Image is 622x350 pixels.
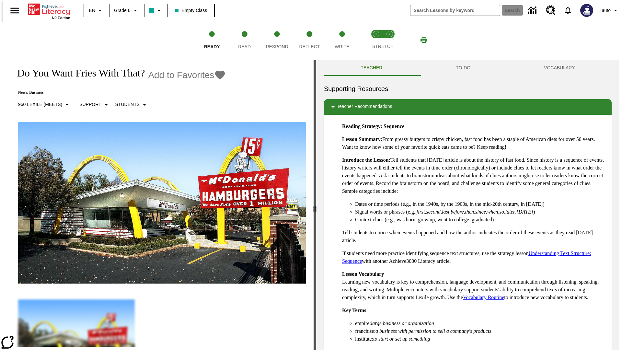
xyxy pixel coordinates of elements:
text: 2 [389,32,390,36]
strong: Lesson Vocabulary [342,271,384,277]
button: Select Student [113,99,151,111]
div: Home [28,2,70,20]
a: Vocabulary Routine [463,295,504,300]
li: institute: [355,335,606,343]
p: Learning new vocabulary is key to comprehension, language development, and communication through ... [342,270,606,301]
span: Respond [266,44,288,49]
span: Add to Favorites [148,70,214,80]
input: search field [410,5,500,16]
span: Read [238,44,251,49]
div: Instructional Panel Tabs [324,60,612,76]
strong: Key Terms [342,308,366,313]
h1: Do You Want Fries With That? [10,67,145,79]
text: 1 [375,32,377,36]
em: [DATE] [516,209,533,215]
button: Scaffolds, Support [77,99,112,111]
li: Context clues (e.g., was born, grew up, went to college, graduated) [355,216,606,224]
button: VOCABULARY [507,60,612,76]
em: large business or organization [371,321,434,326]
button: Print [413,34,434,46]
button: Read step 2 of 5 [225,22,263,58]
button: Select a new avatar [576,2,597,19]
span: EN [89,7,95,14]
div: activity [316,60,619,350]
li: Dates or time periods (e.g., in the 1940s, by the 1900s, in the mid-20th century, in [DATE]) [355,200,606,208]
button: Class color is teal. Change class color [146,5,166,16]
p: 960 Lexile (Meets) [18,101,62,108]
button: Profile/Settings [597,5,622,16]
span: Reflect [299,44,320,49]
strong: Introduce the Lesson: [342,157,390,163]
strong: Lesson Summary: [342,136,382,142]
em: since [475,209,486,215]
button: Respond step 3 of 5 [258,22,296,58]
em: first [417,209,425,215]
p: Students [115,101,140,108]
span: NJ Edition [52,16,70,20]
li: franchise: [355,327,606,335]
button: Select Lexile, 960 Lexile (Meets) [16,99,74,111]
button: Stretch Respond step 2 of 2 [380,22,399,58]
em: to start or set up something [373,336,430,342]
button: Grade: Grade 6, Select a grade [111,5,142,16]
strong: Sequence [384,123,404,129]
button: Language: EN, Select a language [86,5,107,16]
em: when [487,209,498,215]
a: Understanding Text Structure: Sequence [342,251,591,264]
em: a business with permission to sell a company's products [375,328,491,334]
em: second [426,209,441,215]
em: later [505,209,515,215]
div: Press Enter or Spacebar and then press right and left arrow keys to move the slider [314,60,316,350]
a: Notifications [559,2,576,19]
img: One of the first McDonald's stores, with the iconic red sign and golden arches. [18,122,306,284]
button: Open side menu [5,1,24,20]
em: last [442,209,449,215]
span: Empty Class [175,7,207,14]
p: If students need more practice identifying sequence text structures, use the strategy lesson with... [342,250,606,265]
button: Reflect step 4 of 5 [291,22,328,58]
span: Grade 6 [114,7,131,14]
em: so [500,209,504,215]
li: empire: [355,320,606,327]
span: Write [335,44,349,49]
button: Add to Favorites - Do You Want Fries With That? [148,69,226,81]
p: Tell students that [DATE] article is about the history of fast food. Since history is a sequence ... [342,156,606,195]
a: Resource Center, Will open in new tab [542,2,559,19]
p: News: Business [10,90,226,95]
span: Tauto [600,7,611,14]
img: Avatar [580,4,593,17]
div: reading [3,60,314,347]
em: before [451,209,464,215]
button: Write step 5 of 5 [323,22,361,58]
p: Support [79,101,101,108]
strong: Reading Strategy: [342,123,382,129]
li: Signal words or phrases (e.g., , , , , , , , , , ) [355,208,606,216]
p: Tell students to notice when events happened and how the author indicates the order of these even... [342,229,606,244]
button: Ready step 1 of 5 [193,22,231,58]
span: Ready [204,44,220,49]
p: From greasy burgers to crispy chicken, fast food has been a staple of American diets for over 50 ... [342,135,606,151]
a: Data Center [524,2,542,19]
p: Teacher Recommendations [337,103,392,111]
button: Teacher [324,60,419,76]
span: STRETCH [372,44,394,49]
h6: Supporting Resources [324,84,612,94]
button: TO-DO [419,60,507,76]
button: Stretch Read step 1 of 2 [367,22,386,58]
em: then [465,209,474,215]
div: Teacher Recommendations [324,99,612,115]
